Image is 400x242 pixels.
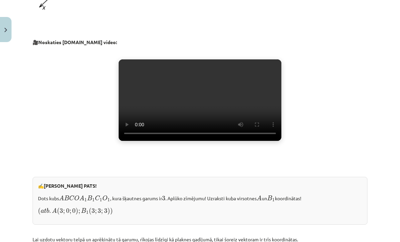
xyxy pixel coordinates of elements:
[98,208,101,213] span: 3
[66,208,69,213] span: 0
[38,193,362,202] p: Dots kubs , kura šķautnes garums ir . Aplūko zīmējumu! Uzraksti kuba virsotnes un koordinātas!
[95,196,100,201] span: C
[49,211,51,213] span: .
[38,208,41,215] span: (
[57,208,60,215] span: (
[74,196,79,201] span: O
[79,195,84,200] span: A
[89,208,92,215] span: (
[92,198,95,202] span: 1
[104,208,107,213] span: 3
[69,196,74,201] span: C
[64,196,69,200] span: B
[81,208,86,213] span: B
[4,28,7,32] img: icon-close-lesson-0947bae3869378f0d4975bcd49f059093ad1ed9edebbc8119c70593378902aed.svg
[60,208,63,213] span: 3
[63,210,65,214] span: ;
[107,208,110,215] span: )
[69,210,71,214] span: ;
[46,208,49,213] span: b
[33,39,367,46] p: 🎥
[38,182,362,189] p: ✍️
[84,198,87,202] span: 1
[272,198,275,202] span: 1
[87,196,92,200] span: B
[162,196,165,201] span: 3
[44,208,46,213] span: t
[257,195,262,200] span: A
[267,196,272,200] span: B
[101,210,103,214] span: ;
[95,210,97,214] span: ;
[52,208,57,213] span: A
[110,208,113,215] span: )
[44,183,97,189] b: [PERSON_NAME] PATS!
[76,208,78,215] span: )
[92,208,95,213] span: 3
[41,210,44,213] span: a
[59,195,64,200] span: A
[78,210,80,214] span: ;
[86,211,88,214] span: 1
[72,208,76,213] span: 0
[102,196,107,201] span: O
[107,198,110,202] span: 1
[119,59,281,141] video: Jūsu pārlūkprogramma neatbalsta video atskaņošanu.
[38,39,117,45] strong: Noskaties [DOMAIN_NAME] video:
[100,198,102,202] span: 1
